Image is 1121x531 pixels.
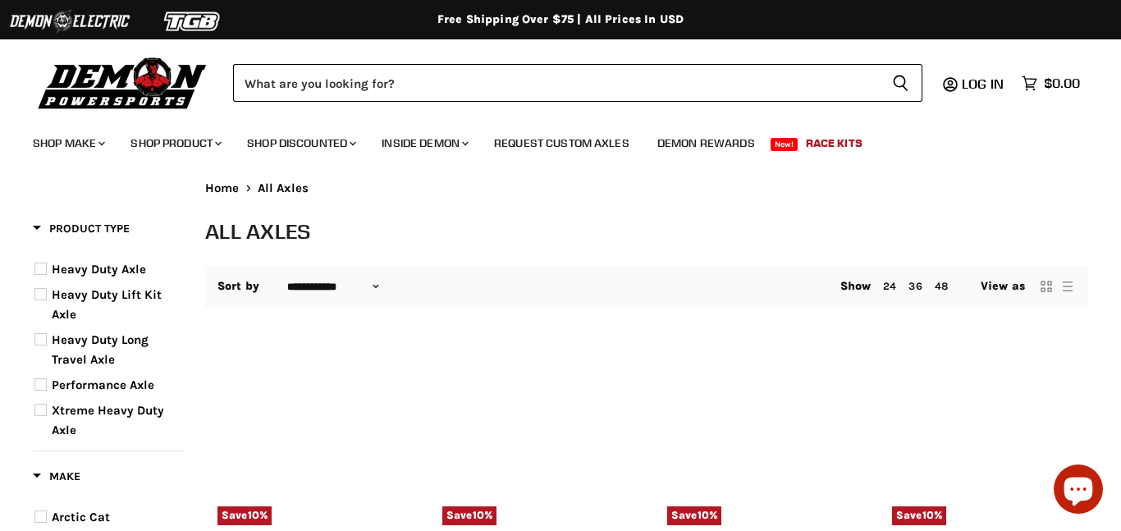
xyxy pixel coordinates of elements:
[922,509,934,521] span: 10
[205,266,1088,307] nav: Collection utilities
[667,506,721,524] span: Save %
[908,280,922,292] a: 36
[442,506,496,524] span: Save %
[258,181,309,195] span: All Axles
[794,126,875,160] a: Race Kits
[217,506,272,524] span: Save %
[235,126,366,160] a: Shop Discounted
[667,341,851,525] a: Can-Am Outlander 1000 Demon Heavy Duty AxleSave10%
[1059,278,1076,295] button: list view
[52,378,154,392] span: Performance Axle
[954,76,1013,91] a: Log in
[52,510,110,524] span: Arctic Cat
[1044,76,1080,91] span: $0.00
[33,469,80,483] span: Make
[118,126,231,160] a: Shop Product
[52,332,149,367] span: Heavy Duty Long Travel Axle
[217,341,401,525] a: Can-Am Renegade 1000 Demon Heavy Duty AxleSave10%
[33,53,213,112] img: Demon Powersports
[52,403,164,437] span: Xtreme Heavy Duty Axle
[248,509,259,521] span: 10
[8,6,131,37] img: Demon Electric Logo 2
[935,280,948,292] a: 48
[645,126,767,160] a: Demon Rewards
[52,262,146,277] span: Heavy Duty Axle
[883,280,896,292] a: 24
[33,469,80,489] button: Filter by Make
[205,181,240,195] a: Home
[879,64,922,102] button: Search
[981,280,1025,293] span: View as
[52,287,162,322] span: Heavy Duty Lift Kit Axle
[442,341,626,525] a: Honda TRX500 Demon Heavy Duty AxleSave10%
[1038,278,1055,295] button: grid view
[482,126,642,160] a: Request Custom Axles
[1049,465,1108,518] inbox-online-store-chat: Shopify online store chat
[131,6,254,37] img: TGB Logo 2
[369,126,478,160] a: Inside Demon
[21,126,115,160] a: Shop Make
[205,217,1088,245] h1: All Axles
[1013,71,1088,95] a: $0.00
[205,181,1088,195] nav: Breadcrumbs
[217,280,259,293] label: Sort by
[473,509,484,521] span: 10
[21,120,1076,160] ul: Main menu
[771,138,798,151] span: New!
[962,76,1004,92] span: Log in
[698,509,709,521] span: 10
[892,341,1076,525] a: Yamaha Grizzly 700 Demon Heavy Duty AxleSave10%
[33,221,130,241] button: Filter by Product Type
[233,64,879,102] input: Search
[233,64,922,102] form: Product
[892,506,946,524] span: Save %
[33,222,130,236] span: Product Type
[840,279,872,293] span: Show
